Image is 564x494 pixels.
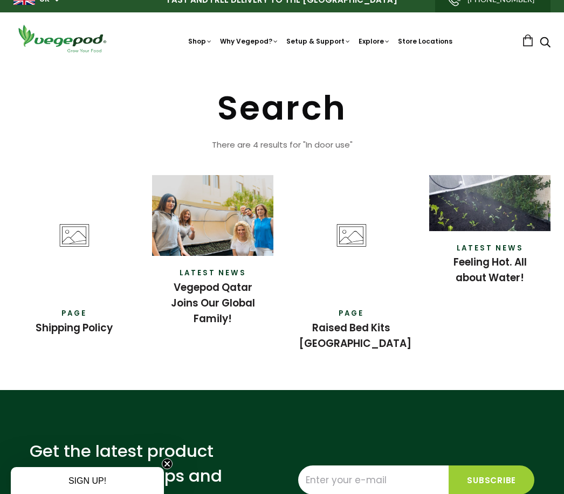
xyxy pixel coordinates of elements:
h4: Page [22,308,127,319]
div: SIGN UP!Close teaser [11,467,164,494]
img: Vegepod Qatar Joins Our Global Family! [152,175,273,256]
p: There are 4 results for "In door use" [120,137,444,153]
a: Raised Bed Kits [GEOGRAPHIC_DATA] [299,321,411,351]
img: Feeling Hot. All about Water! [429,175,551,231]
a: Search [540,38,551,49]
a: Setup & Support [286,37,351,46]
a: Store Locations [398,37,452,46]
a: Latest News [180,268,246,278]
button: Close teaser [162,458,173,469]
a: Vegepod Qatar Joins Our Global Family! [171,280,255,326]
h4: Page [299,308,404,319]
img: Vegepod [13,23,111,54]
h1: Search [13,92,551,125]
a: Explore [359,37,390,46]
a: Shipping Policy [36,321,113,335]
a: Feeling Hot. All about Water! [453,255,527,285]
a: Shop [188,37,212,46]
a: Latest News [457,243,524,253]
a: Why Vegepod? [220,37,279,46]
span: SIGN UP! [68,476,106,485]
